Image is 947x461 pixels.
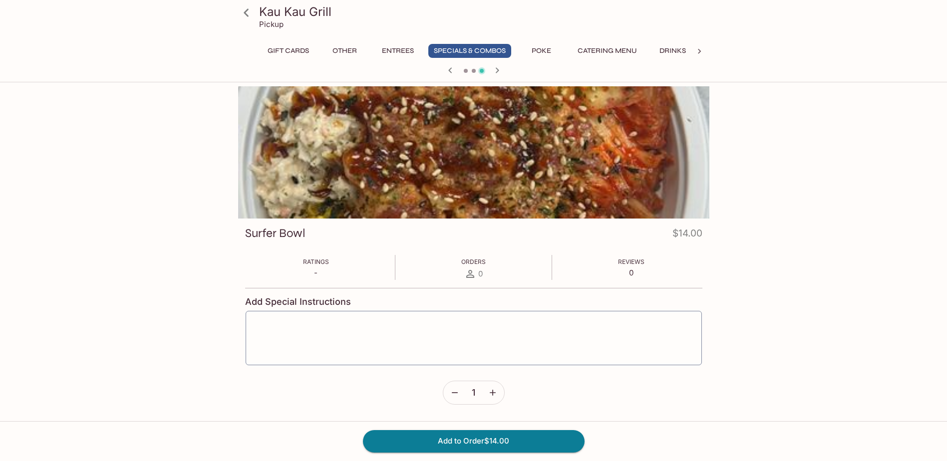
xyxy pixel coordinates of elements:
p: - [303,268,329,277]
div: Surfer Bowl [238,86,709,219]
h3: Surfer Bowl [245,226,306,241]
button: Drinks [650,44,695,58]
h3: Kau Kau Grill [259,4,705,19]
span: 0 [478,269,483,278]
button: Add to Order$14.00 [363,430,585,452]
button: Other [322,44,367,58]
button: Specials & Combos [428,44,511,58]
button: Catering Menu [572,44,642,58]
span: Reviews [618,258,644,265]
button: Gift Cards [262,44,315,58]
span: 1 [472,387,475,398]
h4: Add Special Instructions [245,296,702,307]
span: Ratings [303,258,329,265]
button: Poke [519,44,564,58]
p: 0 [618,268,644,277]
button: Entrees [375,44,420,58]
p: Pickup [259,19,284,29]
h4: $14.00 [672,226,702,245]
span: Orders [461,258,486,265]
